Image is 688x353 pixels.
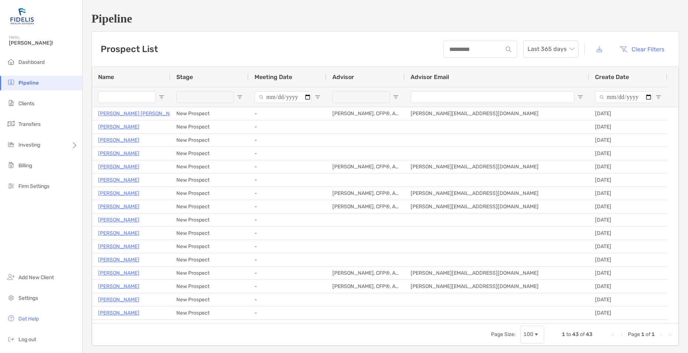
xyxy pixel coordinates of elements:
img: dashboard icon [7,57,15,66]
h1: Pipeline [91,12,679,25]
img: investing icon [7,140,15,149]
span: Page [628,331,640,337]
a: [PERSON_NAME] [98,242,139,251]
div: [DATE] [589,174,667,186]
button: Open Filter Menu [315,94,321,100]
div: New Prospect [170,280,249,293]
div: [DATE] [589,227,667,240]
img: pipeline icon [7,78,15,87]
div: New Prospect [170,213,249,226]
button: Open Filter Menu [237,94,243,100]
span: Add New Client [18,274,54,281]
span: Investing [18,142,40,148]
div: New Prospect [170,107,249,120]
a: [PERSON_NAME] [98,175,139,185]
div: [DATE] [589,267,667,280]
div: [PERSON_NAME], CFP®, AIF® [326,160,405,173]
div: 100 [523,331,533,337]
p: [PERSON_NAME] [98,255,139,264]
div: [PERSON_NAME][EMAIL_ADDRESS][DOMAIN_NAME] [405,107,589,120]
div: - [249,174,326,186]
div: New Prospect [170,293,249,306]
div: [PERSON_NAME][EMAIL_ADDRESS][DOMAIN_NAME] [405,320,589,333]
span: Stage [176,73,193,80]
span: of [646,331,650,337]
p: [PERSON_NAME] [98,322,139,331]
a: [PERSON_NAME] [98,268,139,278]
div: New Prospect [170,200,249,213]
div: New Prospect [170,267,249,280]
span: 1 [651,331,655,337]
div: - [249,160,326,173]
div: - [249,107,326,120]
div: [PERSON_NAME][EMAIL_ADDRESS][DOMAIN_NAME] [405,187,589,200]
div: - [249,253,326,266]
div: New Prospect [170,160,249,173]
div: [PERSON_NAME], CFP®, AIF® [326,107,405,120]
span: Advisor Email [411,73,449,80]
a: [PERSON_NAME] [98,136,139,145]
span: Clients [18,100,34,107]
span: Name [98,73,114,80]
img: add_new_client icon [7,273,15,281]
img: billing icon [7,161,15,169]
div: [PERSON_NAME], CFP®, AIF® [326,280,405,293]
span: 1 [641,331,644,337]
p: [PERSON_NAME] [98,229,139,238]
div: New Prospect [170,253,249,266]
div: New Prospect [170,187,249,200]
div: [PERSON_NAME][EMAIL_ADDRESS][DOMAIN_NAME] [405,160,589,173]
span: Log out [18,336,36,343]
div: - [249,200,326,213]
div: New Prospect [170,120,249,133]
a: [PERSON_NAME] [98,149,139,158]
div: Page Size: [491,331,516,337]
button: Open Filter Menu [656,94,661,100]
div: First Page [610,332,616,337]
span: of [580,331,585,337]
p: [PERSON_NAME] [98,215,139,225]
a: [PERSON_NAME] [98,282,139,291]
img: transfers icon [7,119,15,128]
h3: Prospect List [101,44,158,54]
a: [PERSON_NAME] [98,122,139,131]
div: [DATE] [589,240,667,253]
div: Last Page [667,332,673,337]
div: - [249,134,326,147]
div: New Prospect [170,174,249,186]
a: [PERSON_NAME] [98,202,139,211]
span: 43 [572,331,579,337]
div: - [249,120,326,133]
a: [PERSON_NAME] [98,295,139,304]
div: - [249,187,326,200]
button: Open Filter Menu [159,94,165,100]
span: Billing [18,162,32,169]
a: [PERSON_NAME] [98,189,139,198]
img: Zoe Logo [9,3,35,30]
div: [DATE] [589,200,667,213]
div: [PERSON_NAME][EMAIL_ADDRESS][DOMAIN_NAME] [405,280,589,293]
span: Transfers [18,121,41,127]
div: [PERSON_NAME][EMAIL_ADDRESS][DOMAIN_NAME] [405,267,589,280]
div: [DATE] [589,293,667,306]
a: [PERSON_NAME] [98,308,139,318]
button: Open Filter Menu [577,94,583,100]
div: - [249,306,326,319]
span: Dashboard [18,59,45,65]
a: [PERSON_NAME] [PERSON_NAME] [98,109,182,118]
div: New Prospect [170,320,249,333]
div: New Prospect [170,147,249,160]
div: New Prospect [170,134,249,147]
span: Advisor [332,73,354,80]
div: - [249,227,326,240]
button: Clear Filters [614,41,670,57]
span: Meeting Date [255,73,292,80]
img: clients icon [7,99,15,107]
